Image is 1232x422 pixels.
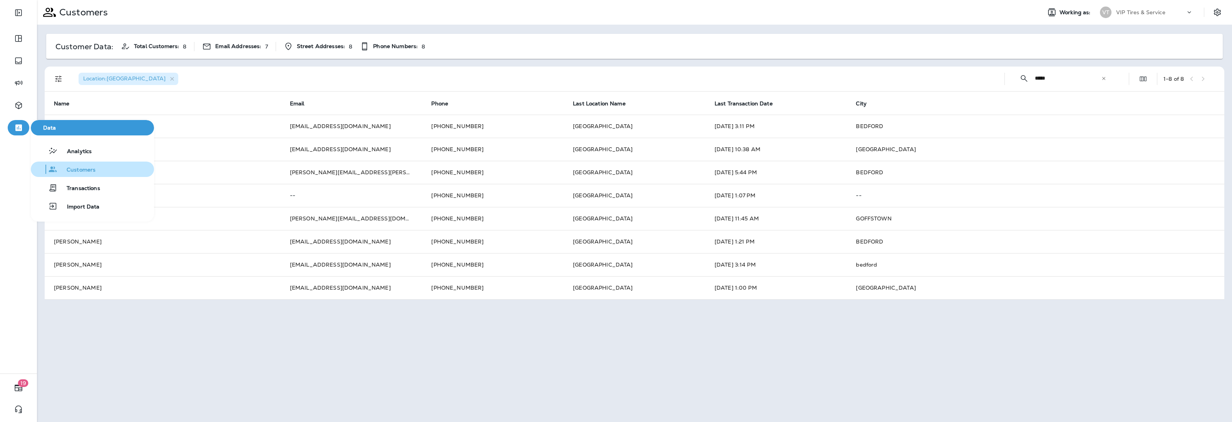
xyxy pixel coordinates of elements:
td: [DATE] 10:38 AM [705,138,847,161]
td: [PERSON_NAME] [45,276,281,299]
td: [PHONE_NUMBER] [422,184,564,207]
td: [PERSON_NAME] [45,161,281,184]
div: VT [1100,7,1111,18]
td: [DATE] 1:07 PM [705,184,847,207]
span: City [856,100,867,107]
td: BEDFORD [847,161,1224,184]
p: Customer Data: [55,43,113,50]
td: [EMAIL_ADDRESS][DOMAIN_NAME] [281,230,422,253]
button: Settings [1210,5,1224,19]
span: Last Location Name [573,100,626,107]
td: BEDFORD [847,230,1224,253]
p: 8 [349,43,352,50]
p: -- [290,192,413,198]
button: Analytics [31,143,154,158]
span: Analytics [58,148,92,155]
span: Import Data [58,203,100,211]
td: [PERSON_NAME] [45,207,281,230]
span: Location : [GEOGRAPHIC_DATA] [83,75,166,82]
span: [GEOGRAPHIC_DATA] [573,284,633,291]
span: Phone Numbers: [373,43,418,50]
span: Total Customers: [134,43,179,50]
p: VIP Tires & Service [1116,9,1165,15]
td: [GEOGRAPHIC_DATA] [847,138,1224,161]
button: Data [31,120,154,135]
td: [PERSON_NAME] [45,253,281,276]
span: [GEOGRAPHIC_DATA] [573,215,633,222]
p: 8 [183,43,186,50]
td: [EMAIL_ADDRESS][DOMAIN_NAME] [281,138,422,161]
td: [PERSON_NAME] [45,230,281,253]
td: [DATE] 11:45 AM [705,207,847,230]
button: Filters [51,71,66,87]
td: [PERSON_NAME] [45,184,281,207]
p: Customers [56,7,108,18]
p: -- [856,192,1215,198]
p: 8 [422,43,425,50]
span: Working as: [1060,9,1092,16]
span: Last Transaction Date [715,100,773,107]
span: Email [290,100,305,107]
button: Customers [31,162,154,177]
td: BEDFORD [847,115,1224,138]
span: [GEOGRAPHIC_DATA] [573,169,633,176]
td: [PERSON_NAME] [45,115,281,138]
span: 19 [18,379,28,387]
span: Email Addresses: [215,43,261,50]
td: [PHONE_NUMBER] [422,115,564,138]
td: bedford [847,253,1224,276]
td: [DATE] 3:14 PM [705,253,847,276]
td: [PHONE_NUMBER] [422,207,564,230]
p: 7 [265,43,268,50]
button: Import Data [31,198,154,214]
td: [GEOGRAPHIC_DATA] [847,276,1224,299]
span: [GEOGRAPHIC_DATA] [573,123,633,130]
span: Transactions [57,185,100,192]
td: [DATE] 3:11 PM [705,115,847,138]
span: [GEOGRAPHIC_DATA] [573,192,633,199]
button: Edit Fields [1135,71,1151,87]
span: [GEOGRAPHIC_DATA] [573,261,633,268]
td: [DATE] 1:00 PM [705,276,847,299]
td: [PERSON_NAME][EMAIL_ADDRESS][DOMAIN_NAME] [281,207,422,230]
td: [PHONE_NUMBER] [422,161,564,184]
span: [GEOGRAPHIC_DATA] [573,238,633,245]
td: [DATE] 1:21 PM [705,230,847,253]
td: [EMAIL_ADDRESS][DOMAIN_NAME] [281,115,422,138]
td: [EMAIL_ADDRESS][DOMAIN_NAME] [281,253,422,276]
td: [PHONE_NUMBER] [422,230,564,253]
button: Expand Sidebar [8,5,29,20]
span: Data [34,125,151,131]
span: Street Addresses: [297,43,345,50]
span: [GEOGRAPHIC_DATA] [573,146,633,153]
td: [PHONE_NUMBER] [422,253,564,276]
td: [EMAIL_ADDRESS][DOMAIN_NAME] [281,276,422,299]
td: [PHONE_NUMBER] [422,276,564,299]
span: Customers [57,167,95,174]
td: [DATE] 5:44 PM [705,161,847,184]
span: Name [54,100,70,107]
td: [PERSON_NAME] [45,138,281,161]
div: 1 - 8 of 8 [1163,76,1184,82]
td: GOFFSTOWN [847,207,1224,230]
button: Transactions [31,180,154,195]
td: [PERSON_NAME][EMAIL_ADDRESS][PERSON_NAME][DOMAIN_NAME] [281,161,422,184]
span: Phone [431,100,448,107]
button: Collapse Search [1016,71,1032,86]
td: [PHONE_NUMBER] [422,138,564,161]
